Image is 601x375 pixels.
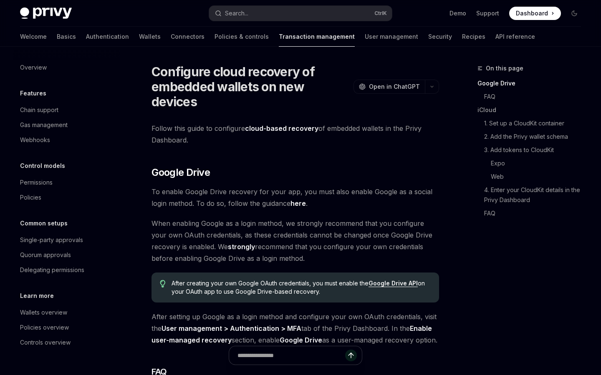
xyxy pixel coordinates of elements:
[491,157,588,170] a: Expo
[13,102,120,117] a: Chain support
[20,105,58,115] div: Chain support
[20,265,84,275] div: Delegating permissions
[345,350,357,361] button: Send message
[20,250,71,260] div: Quorum approvals
[568,7,581,20] button: Toggle dark mode
[13,232,120,247] a: Single-party approvals
[374,10,387,17] span: Ctrl K
[57,27,76,47] a: Basics
[20,322,69,332] div: Policies overview
[160,280,166,287] svg: Tip
[13,262,120,277] a: Delegating permissions
[13,190,120,205] a: Policies
[209,6,391,21] button: Search...CtrlK
[20,7,72,19] img: dark logo
[20,27,47,47] a: Welcome
[228,242,255,251] strong: strongly
[20,88,46,98] h5: Features
[484,183,588,207] a: 4. Enter your CloudKit details in the Privy Dashboard
[13,335,120,350] a: Controls overview
[20,218,68,228] h5: Common setups
[280,336,322,344] strong: Google Drive
[462,27,485,47] a: Recipes
[20,135,50,145] div: Webhooks
[484,143,588,157] a: 3. Add tokens to CloudKit
[477,103,588,117] a: iCloud
[369,82,420,91] span: Open in ChatGPT
[20,62,47,72] div: Overview
[225,8,248,18] div: Search...
[20,177,53,187] div: Permissions
[13,175,120,190] a: Permissions
[139,27,161,47] a: Wallets
[484,117,588,130] a: 1. Set up a CloudKit container
[484,130,588,143] a: 2. Add the Privy wallet schema
[279,27,355,47] a: Transaction management
[20,307,67,317] div: Wallets overview
[476,9,499,17] a: Support
[13,247,120,262] a: Quorum approvals
[152,64,350,109] h1: Configure cloud recovery of embedded wallets on new devices
[491,170,588,183] a: Web
[428,27,452,47] a: Security
[20,337,71,347] div: Controls overview
[516,9,548,17] span: Dashboard
[20,120,68,130] div: Gas management
[509,7,561,20] a: Dashboard
[13,320,120,335] a: Policies overview
[484,90,588,103] a: FAQ
[162,324,301,332] strong: User management > Authentication > MFA
[171,27,205,47] a: Connectors
[354,80,425,94] button: Open in ChatGPT
[215,27,269,47] a: Policies & controls
[20,192,41,202] div: Policies
[20,235,83,245] div: Single-party approvals
[172,279,431,296] span: After creating your own Google OAuth credentials, you must enable the on your OAuth app to use Go...
[152,166,210,179] span: Google Drive
[13,305,120,320] a: Wallets overview
[365,27,418,47] a: User management
[20,291,54,301] h5: Learn more
[20,161,65,171] h5: Control models
[245,124,318,132] strong: cloud-based recovery
[290,199,306,208] a: here
[13,117,120,132] a: Gas management
[495,27,535,47] a: API reference
[152,186,439,209] span: To enable Google Drive recovery for your app, you must also enable Google as a social login metho...
[152,217,439,264] span: When enabling Google as a login method, we strongly recommend that you configure your own OAuth c...
[152,122,439,146] span: Follow this guide to configure of embedded wallets in the Privy Dashboard.
[477,77,588,90] a: Google Drive
[152,311,439,346] span: After setting up Google as a login method and configure your own OAuth credentials, visit the tab...
[13,132,120,147] a: Webhooks
[86,27,129,47] a: Authentication
[369,280,418,287] a: Google Drive API
[449,9,466,17] a: Demo
[13,60,120,75] a: Overview
[484,207,588,220] a: FAQ
[486,63,523,73] span: On this page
